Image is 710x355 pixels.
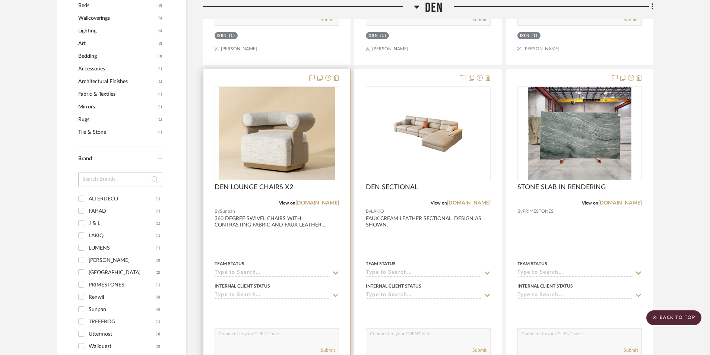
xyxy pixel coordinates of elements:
input: Type to Search… [517,270,633,277]
span: Brand [78,156,92,161]
div: (1) [156,230,160,242]
input: Type to Search… [517,292,633,299]
button: Submit [624,347,638,354]
a: [DOMAIN_NAME] [295,200,339,206]
div: (1) [156,316,160,328]
div: Internal Client Status [215,283,270,289]
span: DEN LOUNGE CHAIRS X2 [215,183,293,191]
div: 0 [366,87,490,181]
div: (4) [156,291,160,303]
span: STONE SLAB IN RENDERING [517,183,606,191]
input: Type to Search… [215,292,330,299]
span: Wallcoverings [78,12,156,25]
div: (4) [156,304,160,316]
span: Bedding [78,50,156,63]
span: (4) [158,25,162,37]
div: (1) [156,218,160,229]
span: (1) [158,63,162,75]
div: (1) [156,193,160,205]
div: (3) [156,340,160,352]
div: Internal Client Status [366,283,421,289]
img: DEN LOUNGE CHAIRS X2 [219,87,335,180]
input: Type to Search… [366,270,481,277]
a: [DOMAIN_NAME] [447,200,491,206]
span: Fabric & Textiles [78,88,156,101]
img: DEN SECTIONAL [381,87,475,180]
span: LAKIQ [371,208,384,215]
button: Submit [321,16,335,23]
div: ALTERDECO [89,193,156,205]
div: Team Status [366,260,396,267]
button: Submit [321,347,335,354]
div: [PERSON_NAME] [89,254,156,266]
span: (1) [158,114,162,126]
button: Submit [624,16,638,23]
div: Team Status [215,260,244,267]
a: [DOMAIN_NAME] [598,200,642,206]
span: (1) [158,76,162,88]
div: (2) [156,267,160,279]
div: Team Status [517,260,547,267]
div: (1) [156,205,160,217]
span: Architectural Finishes [78,75,156,88]
span: By [366,208,371,215]
div: [GEOGRAPHIC_DATA] [89,267,156,279]
div: LUMENS [89,242,156,254]
span: (3) [158,38,162,50]
span: PRIMESTONES [523,208,554,215]
input: Type to Search… [366,292,481,299]
span: Lighting [78,25,156,37]
span: DEN SECTIONAL [366,183,418,191]
div: LAKIQ [89,230,156,242]
span: (1) [158,126,162,138]
div: (3) [156,254,160,266]
button: Submit [472,16,486,23]
scroll-to-top-button: BACK TO TOP [646,310,701,325]
span: (3) [158,50,162,62]
div: (3) [156,328,160,340]
div: TREEFROG [89,316,156,328]
input: Search Brands [78,172,162,187]
input: Type to Search… [215,270,330,277]
div: DEN [217,33,227,39]
div: (1) [156,242,160,254]
button: Submit [472,347,486,354]
div: Internal Client Status [517,283,573,289]
div: (1) [380,33,387,39]
span: (1) [158,101,162,113]
div: Renwil [89,291,156,303]
div: (1) [156,279,160,291]
div: DEN [368,33,378,39]
span: Accessories [78,63,156,75]
div: Sunpan [89,304,156,316]
div: FAHAD [89,205,156,217]
div: DEN [520,33,530,39]
span: Tile & Stone [78,126,156,139]
span: View on [582,201,598,205]
div: J & L [89,218,156,229]
div: (1) [229,33,235,39]
span: View on [279,201,295,205]
span: By [517,208,523,215]
div: Wallquest [89,340,156,352]
span: Sunpan [220,208,235,215]
span: View on [431,201,447,205]
span: (1) [158,88,162,100]
img: STONE SLAB IN RENDERING [528,87,632,180]
div: PRIMESTONES [89,279,156,291]
span: Mirrors [78,101,156,113]
span: (5) [158,12,162,24]
span: Art [78,37,156,50]
div: Uttermost [89,328,156,340]
span: Rugs [78,113,156,126]
span: By [215,208,220,215]
div: (1) [532,33,538,39]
